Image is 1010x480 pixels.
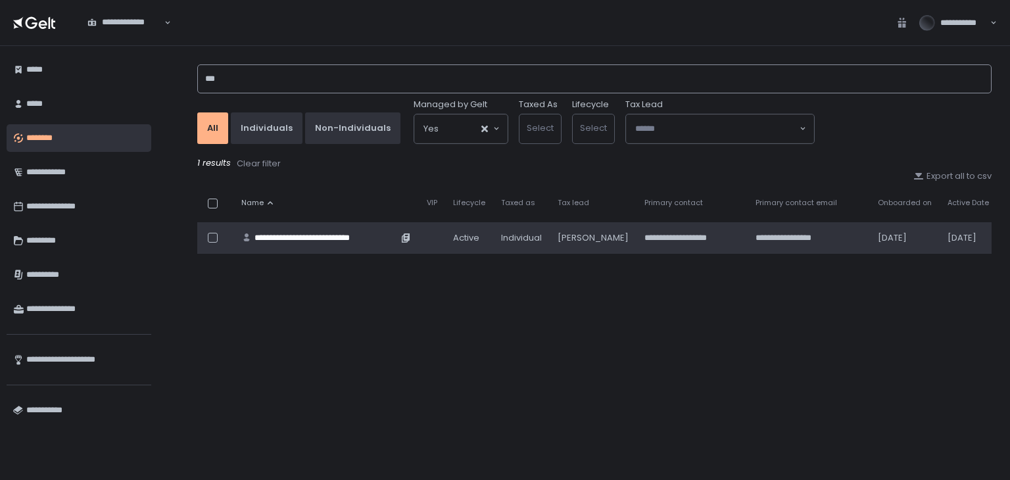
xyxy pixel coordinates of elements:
span: Active Date [948,198,989,208]
div: [DATE] [948,232,989,244]
button: All [197,112,228,144]
span: Primary contact email [756,198,837,208]
input: Search for option [87,28,163,41]
input: Search for option [439,122,480,135]
div: Individual [501,232,542,244]
span: Yes [423,122,439,135]
div: Search for option [414,114,508,143]
span: Managed by Gelt [414,99,487,110]
button: Individuals [231,112,302,144]
span: Tax lead [558,198,589,208]
span: active [453,232,479,244]
span: Name [241,198,264,208]
button: Clear filter [236,157,281,170]
span: Lifecycle [453,198,485,208]
span: Tax Lead [625,99,663,110]
div: All [207,122,218,134]
span: Select [527,122,554,134]
div: [PERSON_NAME] [558,232,629,244]
button: Non-Individuals [305,112,400,144]
span: Select [580,122,607,134]
div: Clear filter [237,158,281,170]
div: 1 results [197,157,992,170]
span: VIP [427,198,437,208]
div: [DATE] [878,232,932,244]
div: Non-Individuals [315,122,391,134]
button: Clear Selected [481,126,488,132]
input: Search for option [635,122,798,135]
label: Taxed As [519,99,558,110]
span: Onboarded on [878,198,932,208]
div: Individuals [241,122,293,134]
button: Export all to csv [913,170,992,182]
label: Lifecycle [572,99,609,110]
span: Taxed as [501,198,535,208]
div: Search for option [626,114,814,143]
span: Primary contact [644,198,703,208]
div: Search for option [79,9,171,37]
